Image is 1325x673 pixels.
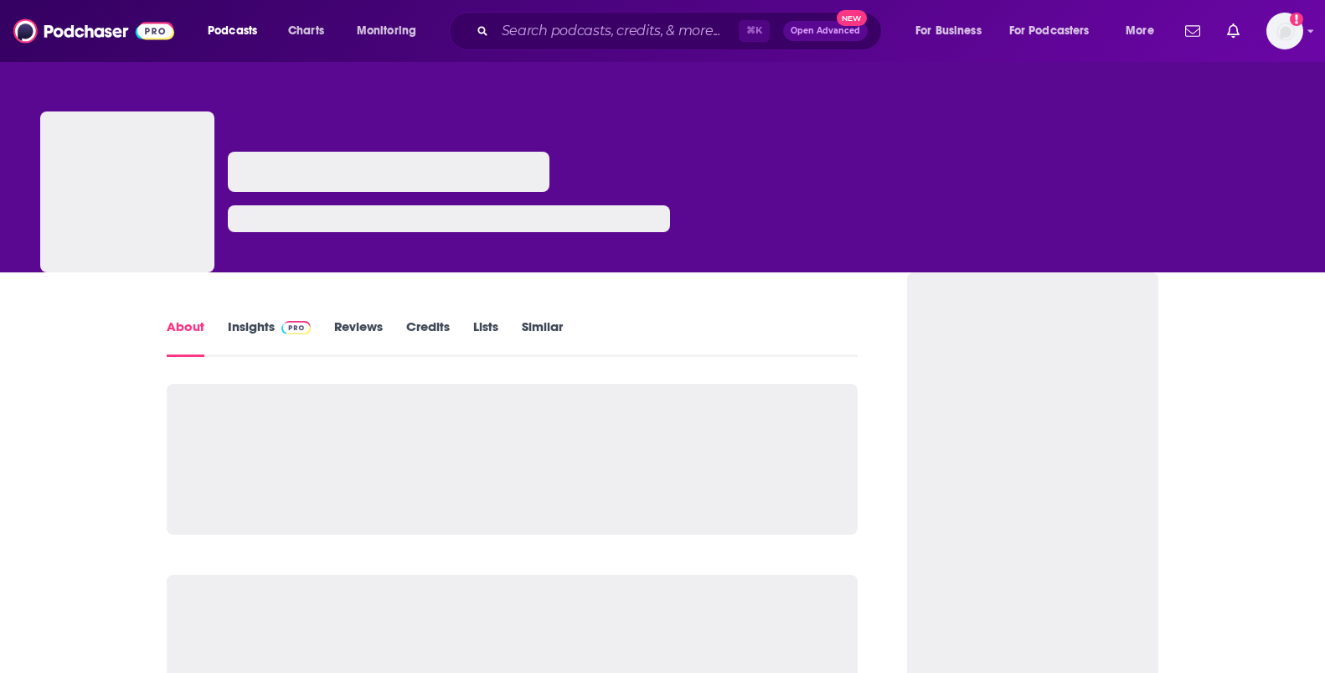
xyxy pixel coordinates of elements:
span: Logged in as agoldsmithwissman [1266,13,1303,49]
span: Charts [288,19,324,43]
a: About [167,318,204,357]
img: User Profile [1266,13,1303,49]
a: Credits [406,318,450,357]
a: InsightsPodchaser Pro [228,318,311,357]
button: open menu [1114,18,1175,44]
a: Lists [473,318,498,357]
span: Monitoring [357,19,416,43]
a: Similar [522,318,563,357]
span: ⌘ K [739,20,770,42]
span: Podcasts [208,19,257,43]
button: open menu [904,18,1003,44]
button: Open AdvancedNew [783,21,868,41]
button: open menu [998,18,1114,44]
button: open menu [196,18,279,44]
span: For Business [915,19,982,43]
span: New [837,10,867,26]
svg: Add a profile image [1290,13,1303,26]
span: More [1126,19,1154,43]
a: Show notifications dropdown [1178,17,1207,45]
button: Show profile menu [1266,13,1303,49]
span: Open Advanced [791,27,860,35]
button: open menu [345,18,438,44]
a: Reviews [334,318,383,357]
div: Search podcasts, credits, & more... [465,12,898,50]
a: Show notifications dropdown [1220,17,1246,45]
span: For Podcasters [1009,19,1090,43]
img: Podchaser Pro [281,321,311,334]
img: Podchaser - Follow, Share and Rate Podcasts [13,15,174,47]
input: Search podcasts, credits, & more... [495,18,739,44]
a: Charts [277,18,334,44]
